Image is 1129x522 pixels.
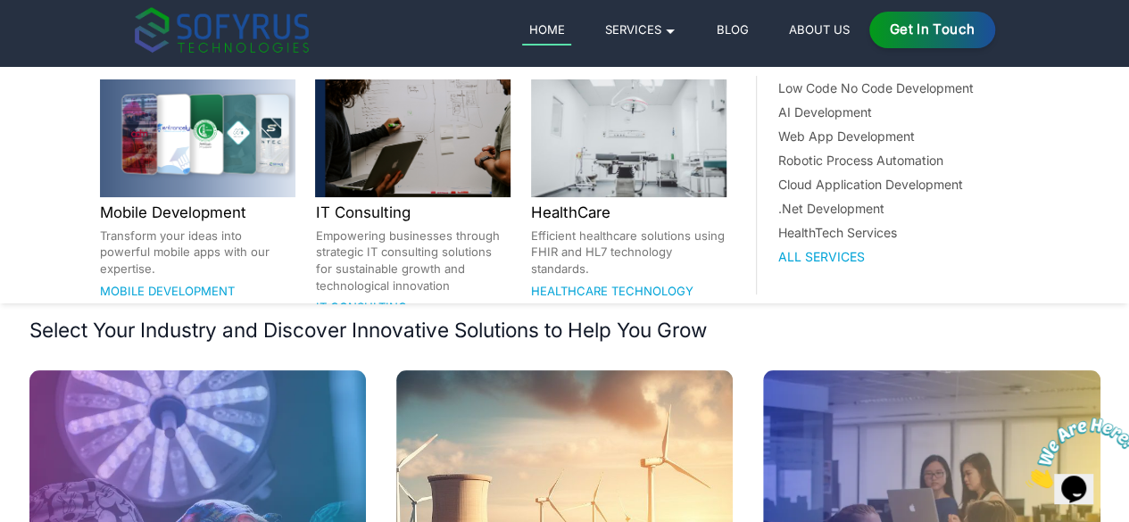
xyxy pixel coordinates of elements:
a: .Net Development [778,199,1022,218]
img: Chat attention grabber [7,7,118,78]
a: IT Consulting [315,300,406,314]
h2: Mobile Development [100,201,295,224]
a: Cloud Application Development [778,175,1022,194]
a: Get in Touch [869,12,995,48]
a: Mobile Development [100,284,235,298]
a: All Services [778,247,1022,266]
a: Web App Development [778,127,1022,145]
h2: IT Consulting [315,201,511,224]
p: Transform your ideas into powerful mobile apps with our expertise. [100,228,295,278]
a: HealthTech Services [778,223,1022,242]
a: About Us [782,19,856,40]
a: Robotic Process Automation [778,151,1022,170]
img: sofyrus [135,7,309,53]
p: Select Your Industry and Discover Innovative Solutions to Help You Grow [29,317,1100,344]
a: AI Development [778,103,1022,121]
p: Empowering businesses through strategic IT consulting solutions for sustainable growth and techno... [315,228,511,294]
a: Low Code No Code Development [778,79,1022,97]
a: Healthcare Technology Consulting [531,284,693,319]
h2: HealthCare [531,201,726,224]
a: Home [522,19,571,46]
a: Services 🞃 [598,19,683,40]
p: Efficient healthcare solutions using FHIR and HL7 technology standards. [531,228,726,278]
iframe: chat widget [1018,410,1129,495]
a: Blog [710,19,755,40]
